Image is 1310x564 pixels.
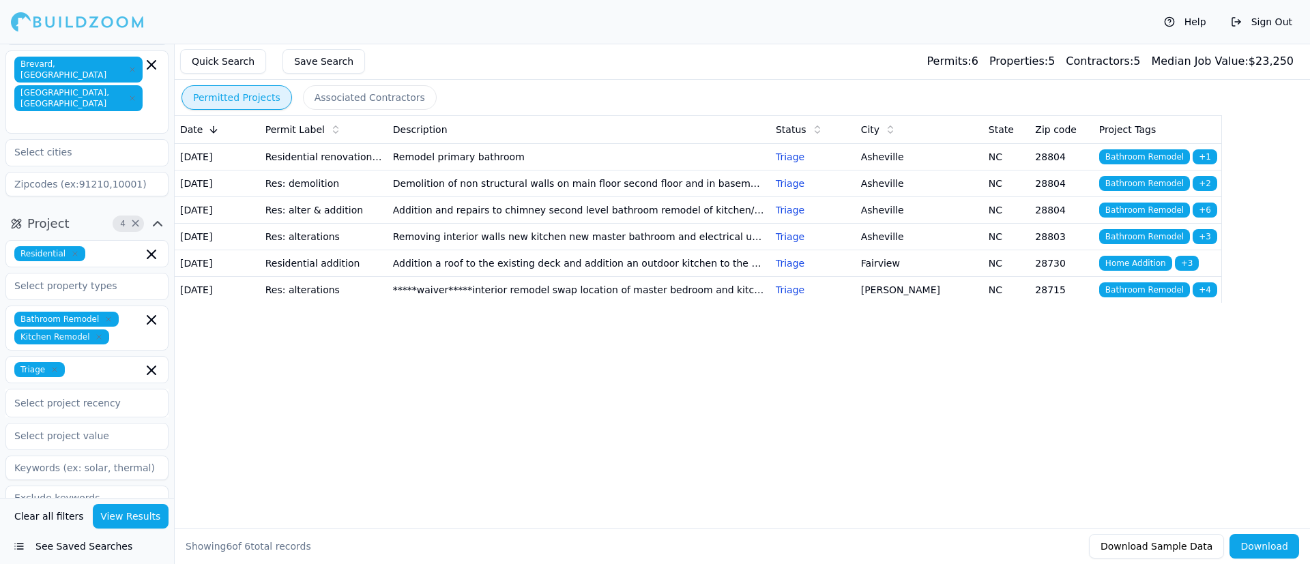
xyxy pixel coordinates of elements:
span: Triage [14,362,65,377]
td: NC [983,223,1030,250]
span: + 2 [1193,176,1217,191]
span: Status [776,123,806,136]
td: Demolition of non structural walls on main floor second floor and in basement removal of kitchen ... [388,170,770,196]
td: [DATE] [175,276,260,303]
span: + 4 [1193,282,1217,297]
td: Addition and repairs to chimney second level bathroom remodel of kitchen/bathroom area repairs to... [388,196,770,223]
td: 28804 [1030,143,1094,170]
button: View Results [93,504,169,529]
button: Associated Contractors [303,85,437,110]
span: 6 [226,541,232,552]
input: Select cities [6,140,151,164]
button: Project4Clear Project filters [5,213,169,235]
span: Residential [14,246,85,261]
div: 5 [1066,53,1140,70]
input: Select property types [6,273,151,298]
td: NC [983,196,1030,223]
span: 6 [244,541,250,552]
td: Asheville [856,143,983,170]
td: NC [983,170,1030,196]
button: Sign Out [1224,11,1299,33]
span: Properties: [989,55,1048,68]
div: 6 [927,53,978,70]
p: Triage [776,177,850,190]
p: Triage [776,203,850,217]
input: Exclude keywords [5,486,169,510]
button: Quick Search [180,49,266,74]
button: Download Sample Data [1089,534,1224,559]
input: Keywords (ex: solar, thermal) [5,456,169,480]
span: Permit Label [265,123,325,136]
span: Zip code [1035,123,1077,136]
td: [PERSON_NAME] [856,276,983,303]
span: [GEOGRAPHIC_DATA], [GEOGRAPHIC_DATA] [14,85,143,111]
td: [DATE] [175,223,260,250]
span: Bathroom Remodel [14,312,119,327]
td: Asheville [856,170,983,196]
span: + 1 [1193,149,1217,164]
td: 28804 [1030,196,1094,223]
p: Triage [776,283,850,297]
span: Project Tags [1099,123,1156,136]
td: [DATE] [175,250,260,276]
span: State [989,123,1014,136]
div: $ 23,250 [1151,53,1294,70]
button: Clear all filters [11,504,87,529]
td: Asheville [856,223,983,250]
td: Fairview [856,250,983,276]
span: Kitchen Remodel [14,329,109,344]
span: 4 [116,217,130,231]
span: Date [180,123,203,136]
td: 28715 [1030,276,1094,303]
span: Bathroom Remodel [1099,282,1190,297]
span: Home Addition [1099,256,1172,271]
input: Select project value [6,424,151,448]
td: Res: alterations [260,223,388,250]
input: Zipcodes (ex:91210,10001) [5,172,169,196]
span: Contractors: [1066,55,1133,68]
span: Bathroom Remodel [1099,229,1190,244]
td: [DATE] [175,170,260,196]
span: Bathroom Remodel [1099,203,1190,218]
span: + 3 [1193,229,1217,244]
td: Res: alterations [260,276,388,303]
button: Help [1157,11,1213,33]
td: Asheville [856,196,983,223]
span: Description [393,123,448,136]
p: Triage [776,230,850,243]
td: Residential addition [260,250,388,276]
button: Permitted Projects [181,85,292,110]
span: Clear Project filters [130,220,141,227]
span: Median Job Value: [1151,55,1248,68]
td: Remodel primary bathroom [388,143,770,170]
td: Res: alter & addition [260,196,388,223]
td: NC [983,276,1030,303]
span: City [861,123,879,136]
span: Bathroom Remodel [1099,176,1190,191]
div: Showing of total records [186,539,311,553]
td: NC [983,143,1030,170]
td: NC [983,250,1030,276]
button: See Saved Searches [5,534,169,559]
div: 5 [989,53,1055,70]
td: [DATE] [175,143,260,170]
td: Res: demolition [260,170,388,196]
td: 28730 [1030,250,1094,276]
td: [DATE] [175,196,260,223]
button: Save Search [282,49,365,74]
td: 28804 [1030,170,1094,196]
span: Brevard, [GEOGRAPHIC_DATA] [14,57,143,83]
button: Download [1229,534,1299,559]
td: 28803 [1030,223,1094,250]
span: Permits: [927,55,971,68]
p: Triage [776,150,850,164]
span: Project [27,214,70,233]
td: Residential renovation or remodel [260,143,388,170]
td: Removing interior walls new kitchen new master bathroom and electrical upgrades for [PERSON_NAME] [388,223,770,250]
span: + 6 [1193,203,1217,218]
td: *****waiver*****interior remodel swap location of master bedroom and kitchen remove some existing... [388,276,770,303]
p: Triage [776,256,850,270]
td: Addition a roof to the existing deck and addition an outdoor kitchen to the existing deck [388,250,770,276]
span: + 3 [1175,256,1199,271]
span: Bathroom Remodel [1099,149,1190,164]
